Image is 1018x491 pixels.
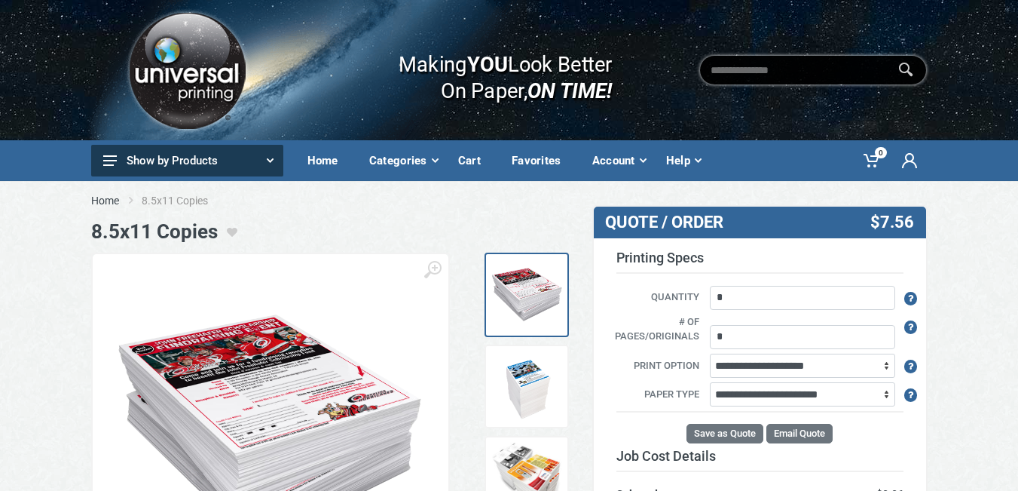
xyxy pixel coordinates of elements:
h3: QUOTE / ORDER [605,213,804,232]
a: Flyers [485,253,569,337]
nav: breadcrumb [91,193,928,208]
div: Making Look Better On Paper, [369,36,613,104]
div: Cart [448,145,501,176]
li: 8.5x11 Copies [142,193,231,208]
i: ON TIME! [527,78,612,103]
label: Print Option [605,358,708,375]
button: Show by Products [91,145,283,176]
img: Flyers [489,257,564,333]
img: Copies [489,349,564,425]
a: Cart [448,140,501,181]
label: Quantity [605,290,708,306]
h1: 8.5x11 Copies [91,220,218,244]
div: Favorites [501,145,582,176]
a: Favorites [501,140,582,181]
div: Help [656,145,711,176]
button: Email Quote [766,424,833,443]
label: # of pages/originals [605,315,708,345]
h3: Printing Specs [616,250,903,274]
a: 0 [853,140,891,181]
span: 0 [875,147,887,158]
div: Categories [359,145,448,176]
span: $7.56 [870,213,914,232]
a: Copies [485,345,569,429]
button: Save as Quote [686,424,763,443]
a: Home [91,193,119,208]
h3: Job Cost Details [616,448,903,465]
b: YOU [467,51,508,77]
img: Logo.png [124,7,250,134]
a: Home [297,140,359,181]
div: Home [297,145,359,176]
div: Account [582,145,656,176]
label: Paper Type [605,387,708,404]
